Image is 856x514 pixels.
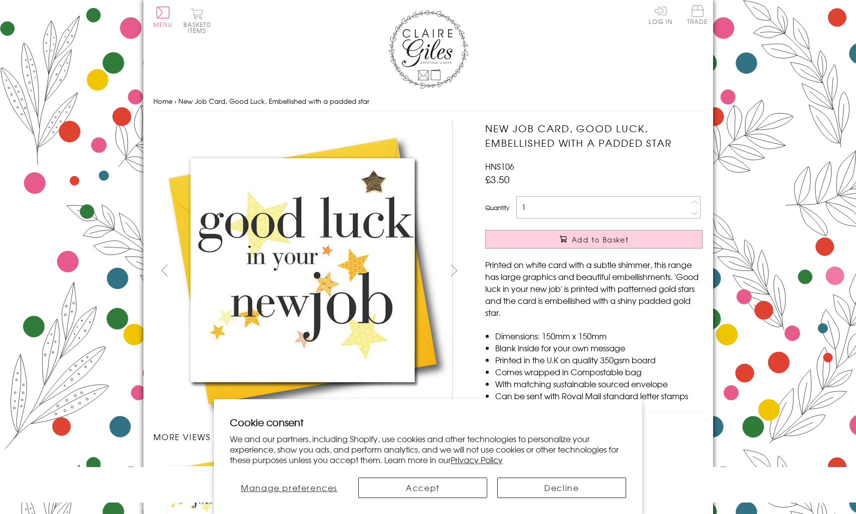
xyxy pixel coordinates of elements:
img: New Job Card, Good Luck, Embellished with a padded star [465,121,765,421]
button: prev [153,259,176,281]
button: Accept [358,478,487,498]
img: New Job Card, Good Luck, Embellished with a padded star [153,121,453,420]
nav: breadcrumbs [153,91,703,112]
span: 0 items [188,20,211,35]
li: With matching sustainable sourced envelope [495,378,703,390]
span: Trade [687,5,708,24]
span: › [174,96,176,106]
a: Privacy Policy [451,454,503,466]
span: Add to Basket [572,235,629,245]
button: Basket0 items [183,8,211,33]
li: Dimensions: 150mm x 150mm [495,330,703,342]
li: Can be sent with Royal Mail standard letter stamps [495,390,703,402]
button: Decline [497,478,626,498]
img: Claire Giles Greetings Cards [388,10,468,89]
button: Menu [153,6,173,27]
button: Add to Basket [485,230,703,249]
h3: More views [153,431,466,443]
a: Trade [687,5,708,26]
li: Printed in the U.K on quality 350gsm board [495,354,703,366]
h2: Cookie consent [230,415,626,429]
button: next [443,259,465,281]
span: New Job Card, Good Luck, Embellished with a padded star [178,96,369,106]
li: Blank inside for your own message [495,342,703,354]
p: Printed on white card with a subtle shimmer, this range has large graphics and beautiful embellis... [485,258,703,318]
span: £3.50 [485,172,510,186]
span: Manage preferences [241,482,337,494]
a: Home [153,96,172,106]
li: Comes wrapped in Compostable bag [495,366,703,378]
h1: New Job Card, Good Luck, Embellished with a padded star [485,121,703,150]
p: We and our partners, including Shopify, use cookies and other technologies to personalize your ex... [230,434,626,465]
a: Log In [649,5,673,24]
label: Quantity [485,203,509,212]
button: Manage preferences [230,478,348,498]
span: Menu [153,20,173,29]
span: HNS106 [485,160,514,172]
